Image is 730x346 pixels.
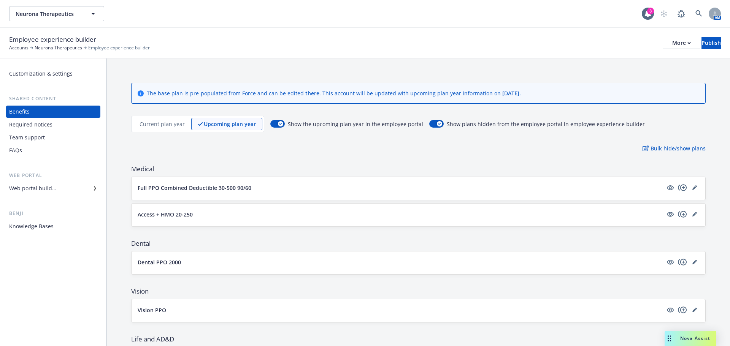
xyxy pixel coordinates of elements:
[138,184,251,192] p: Full PPO Combined Deductible 30-500 90/60
[666,258,675,267] a: visible
[9,106,30,118] div: Benefits
[647,8,654,14] div: 3
[9,68,73,80] div: Customization & settings
[502,90,521,97] span: [DATE] .
[6,106,100,118] a: Benefits
[666,210,675,219] a: visible
[9,131,45,144] div: Team support
[9,182,56,194] div: Web portal builder
[16,10,81,18] span: Neurona Therapeutics
[690,258,699,267] a: editPencil
[6,172,100,179] div: Web portal
[138,306,663,314] button: Vision PPO
[690,183,699,192] a: editPencil
[9,35,96,44] span: Employee experience builder
[6,182,100,194] a: Web portal builder
[665,331,674,346] div: Drag to move
[6,144,100,156] a: FAQs
[691,6,706,21] a: Search
[6,210,100,217] div: Benji
[678,210,687,219] a: copyPlus
[672,37,691,49] div: More
[88,44,150,51] span: Employee experience builder
[288,120,423,128] span: Show the upcoming plan year in the employee portal
[674,6,689,21] a: Report a Bug
[305,90,319,97] a: there
[678,258,687,267] a: copyPlus
[663,37,700,49] button: More
[680,335,710,341] span: Nova Assist
[678,183,687,192] a: copyPlus
[9,118,52,131] div: Required notices
[9,6,104,21] button: Neurona Therapeutics
[656,6,671,21] a: Start snowing
[666,183,675,192] a: visible
[138,210,193,218] p: Access + HMO 20-250
[6,95,100,103] div: Shared content
[665,331,716,346] button: Nova Assist
[131,164,706,174] span: Medical
[678,305,687,314] a: copyPlus
[138,258,663,266] button: Dental PPO 2000
[35,44,82,51] a: Neurona Therapeutics
[138,258,181,266] p: Dental PPO 2000
[138,184,663,192] button: Full PPO Combined Deductible 30-500 90/60
[138,306,166,314] p: Vision PPO
[690,305,699,314] a: editPencil
[6,131,100,144] a: Team support
[138,210,663,218] button: Access + HMO 20-250
[9,220,54,232] div: Knowledge Bases
[690,210,699,219] a: editPencil
[666,305,675,314] a: visible
[6,68,100,80] a: Customization & settings
[6,220,100,232] a: Knowledge Bases
[9,144,22,156] div: FAQs
[643,144,706,152] p: Bulk hide/show plans
[319,90,502,97] span: . This account will be updated with upcoming plan year information on
[9,44,29,51] a: Accounts
[147,90,305,97] span: The base plan is pre-populated from Force and can be edited
[447,120,645,128] span: Show plans hidden from the employee portal in employee experience builder
[6,118,100,131] a: Required notices
[131,287,706,296] span: Vision
[131,335,706,344] span: Life and AD&D
[131,239,706,248] span: Dental
[204,120,256,128] p: Upcoming plan year
[140,120,185,128] p: Current plan year
[701,37,721,49] button: Publish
